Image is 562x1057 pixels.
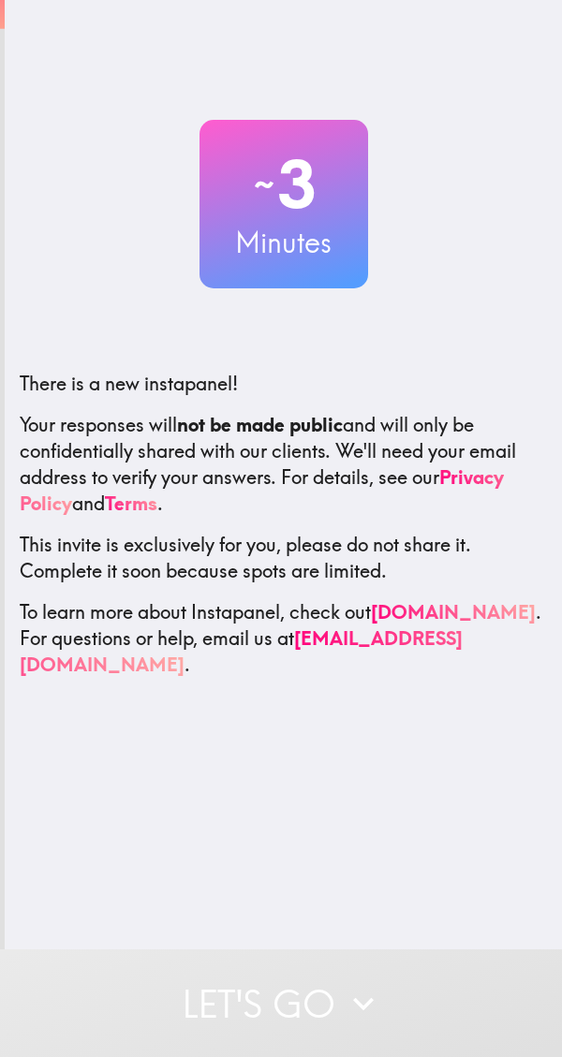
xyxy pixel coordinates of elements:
p: This invite is exclusively for you, please do not share it. Complete it soon because spots are li... [20,532,547,584]
p: Your responses will and will only be confidentially shared with our clients. We'll need your emai... [20,412,547,517]
a: [EMAIL_ADDRESS][DOMAIN_NAME] [20,626,463,676]
span: ~ [251,156,277,213]
b: not be made public [177,413,343,436]
a: [DOMAIN_NAME] [371,600,536,624]
p: To learn more about Instapanel, check out . For questions or help, email us at . [20,599,547,678]
a: Terms [105,492,157,515]
h2: 3 [200,146,368,223]
span: There is a new instapanel! [20,372,238,395]
a: Privacy Policy [20,465,504,515]
h3: Minutes [200,223,368,262]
